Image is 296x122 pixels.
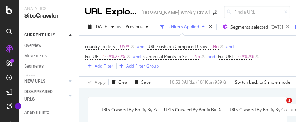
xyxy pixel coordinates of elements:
div: SiteCrawler [24,12,73,20]
button: Apply [85,77,106,88]
button: and [208,53,215,60]
div: and [133,53,141,59]
div: 5 Filters Applied [167,24,199,30]
div: URL Explorer [85,6,138,18]
div: Add Filter Group [126,63,159,69]
span: URLs Crawled By Botify By pagetype [100,107,172,113]
div: 10.53 % URLs ( 101K on 959K ) [169,79,226,85]
span: Canonical Points to Self [143,53,190,59]
a: Visits [24,73,42,80]
span: Full URL [85,53,101,59]
button: Switch back to Simple mode [232,77,290,88]
div: Analysis Info [24,109,49,116]
div: [DATE] [270,24,283,30]
h4: URLs Crawled By Botify By domains [163,104,246,116]
button: Clear [109,77,129,88]
div: Apply [95,79,106,85]
span: ≠ [102,53,104,59]
button: Previous [123,21,151,33]
div: Add Filter [95,63,113,69]
button: Segments selected[DATE] [220,21,283,33]
div: DISAPPEARED URLS [24,88,60,103]
div: NEW URLS [24,78,45,85]
h4: URLs Crawled By Botify By pagetype [99,104,183,116]
span: = [209,43,212,49]
button: and [137,43,144,50]
div: Movements [24,52,47,60]
div: Clear [118,79,129,85]
a: DISAPPEARED URLS [24,88,67,103]
button: and [133,53,141,60]
span: 1 [286,98,292,103]
span: 2025 Aug. 28th [95,24,108,30]
span: = [235,53,237,59]
span: Previous [123,24,143,30]
input: Find a URL [224,6,290,18]
a: Movements [24,52,74,60]
button: 5 Filters Applied [157,21,208,33]
span: country-folders [85,43,115,49]
span: No [194,52,200,62]
a: Segments [24,63,74,70]
button: and [226,43,234,50]
div: Overview [24,42,41,49]
div: Segments [24,63,44,70]
div: and [208,53,215,59]
span: No [213,42,219,52]
span: Segments selected [230,24,268,30]
button: Add Filter [85,62,113,70]
a: Overview [24,42,74,49]
a: Analysis Info [24,109,74,116]
div: [DOMAIN_NAME] Weekly Crawl [141,9,210,16]
span: URL Exists on Compared Crawl [147,43,208,49]
div: times [208,23,214,30]
span: URLs Crawled By Botify By domains [164,107,235,113]
div: CURRENT URLS [24,31,55,39]
iframe: Intercom live chat [272,98,289,115]
span: Full URL [218,53,234,59]
div: Visits [24,73,35,80]
div: Switch back to Simple mode [235,79,290,85]
div: and [226,43,234,49]
div: and [137,43,144,49]
span: vs [117,24,123,30]
a: NEW URLS [24,78,67,85]
div: Tooltip anchor [15,103,21,109]
span: = [116,43,119,49]
button: Save [132,77,151,88]
span: = [191,53,193,59]
div: arrow-right-arrow-left [213,10,217,15]
div: Analytics [24,6,73,12]
div: Save [141,79,151,85]
a: CURRENT URLS [24,31,67,39]
button: [DATE] [85,21,117,33]
button: Add Filter Group [117,62,159,70]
